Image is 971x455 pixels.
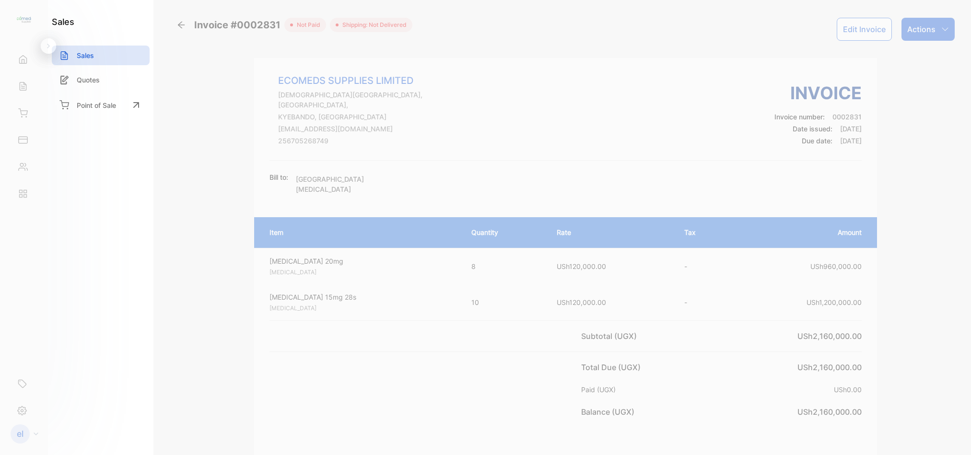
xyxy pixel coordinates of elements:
p: [DEMOGRAPHIC_DATA][GEOGRAPHIC_DATA], [GEOGRAPHIC_DATA], [278,90,462,110]
span: Invoice #0002831 [194,18,284,32]
span: not paid [293,21,320,29]
p: [MEDICAL_DATA] 20mg [269,256,454,266]
span: USh2,160,000.00 [797,407,862,417]
span: Date issued: [793,125,832,133]
span: USh2,160,000.00 [797,331,862,341]
p: [MEDICAL_DATA] [269,304,454,313]
p: [MEDICAL_DATA] 15mg 28s [269,292,454,302]
span: Shipping: Not Delivered [339,21,407,29]
img: logo [17,12,31,27]
p: Quantity [471,227,538,237]
p: - [684,297,722,307]
p: 10 [471,297,538,307]
span: [DATE] [840,137,862,145]
span: Invoice number: [774,113,825,121]
iframe: LiveChat chat widget [931,415,971,455]
p: [MEDICAL_DATA] [269,268,454,277]
span: 0002831 [832,113,862,121]
p: Subtotal (UGX) [581,330,641,342]
p: Actions [907,23,936,35]
span: USh960,000.00 [810,262,862,270]
a: Quotes [52,70,150,90]
p: el [17,428,23,440]
span: USh120,000.00 [557,262,606,270]
a: Sales [52,46,150,65]
span: USh120,000.00 [557,298,606,306]
p: KYEBANDO, [GEOGRAPHIC_DATA] [278,112,462,122]
p: [GEOGRAPHIC_DATA][MEDICAL_DATA] [296,174,406,194]
span: USh1,200,000.00 [807,298,862,306]
p: 8 [471,261,538,271]
p: Sales [77,50,94,60]
button: Actions [901,18,955,41]
p: Rate [557,227,665,237]
h1: sales [52,15,74,28]
p: Paid (UGX) [581,385,620,395]
p: Quotes [77,75,100,85]
p: Total Due (UGX) [581,362,644,373]
span: USh0.00 [834,385,862,394]
p: Item [269,227,452,237]
p: Amount [741,227,862,237]
span: [DATE] [840,125,862,133]
button: Edit Invoice [837,18,892,41]
p: Balance (UGX) [581,406,638,418]
p: ECOMEDS SUPPLIES LIMITED [278,73,462,88]
p: Bill to: [269,172,288,182]
p: Tax [684,227,722,237]
p: Point of Sale [77,100,116,110]
a: Point of Sale [52,94,150,116]
p: [EMAIL_ADDRESS][DOMAIN_NAME] [278,124,462,134]
p: 256705268749 [278,136,462,146]
span: Due date: [802,137,832,145]
span: USh2,160,000.00 [797,362,862,372]
p: - [684,261,722,271]
h3: Invoice [774,80,862,106]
